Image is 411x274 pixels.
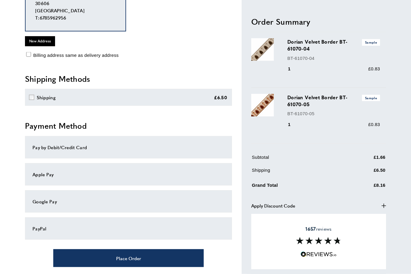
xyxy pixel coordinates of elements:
img: Reviews.io 5 stars [301,251,337,257]
strong: 1657 [305,225,316,232]
span: £0.83 [368,66,380,71]
span: Sample [362,95,380,101]
div: Shipping [37,94,56,101]
img: Dorian Velvet Border BT-61070-04 [251,38,274,61]
div: 1 [287,121,299,128]
h2: Payment Method [25,120,232,131]
div: £6.50 [214,94,227,101]
div: 1 [287,65,299,72]
span: reviews [305,226,332,232]
input: Billing address same as delivery address [26,52,31,57]
img: Reviews section [296,237,341,244]
td: £8.16 [344,181,385,194]
h3: Dorian Velvet Border BT-61070-04 [287,38,380,52]
td: Subtotal [252,154,343,165]
h2: Shipping Methods [25,73,232,84]
div: PayPal [32,225,224,232]
button: New Address [25,36,55,46]
td: £6.50 [344,167,385,178]
div: Google Pay [32,198,224,205]
span: Sample [362,39,380,46]
span: Billing address same as delivery address [33,53,119,58]
span: Apply Discount Code [251,202,295,210]
button: Place Order [53,249,204,267]
div: Pay by Debit/Credit Card [32,144,224,151]
td: Shipping [252,167,343,178]
span: £0.83 [368,122,380,127]
p: BT-61070-05 [287,110,380,118]
h2: Order Summary [251,16,386,27]
td: £1.66 [344,154,385,165]
img: Dorian Velvet Border BT-61070-05 [251,94,274,116]
a: 6785962956 [40,14,66,21]
p: BT-61070-04 [287,55,380,62]
h3: Dorian Velvet Border BT-61070-05 [287,94,380,108]
div: Apple Pay [32,171,224,178]
td: Grand Total [252,181,343,194]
